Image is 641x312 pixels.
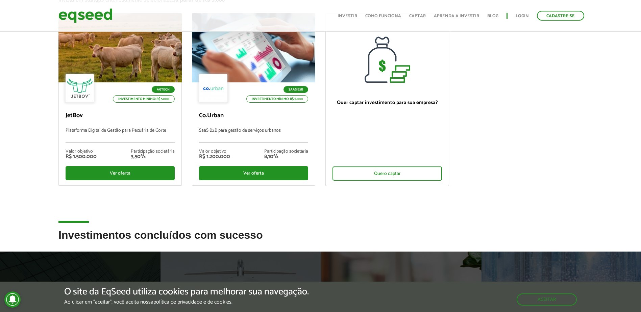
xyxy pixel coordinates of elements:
div: Valor objetivo [66,149,97,154]
div: Ver oferta [66,166,175,180]
p: Co.Urban [199,112,308,120]
div: Ver oferta [199,166,308,180]
img: EqSeed [58,7,113,25]
p: SaaS B2B para gestão de serviços urbanos [199,128,308,142]
button: Aceitar [517,293,577,306]
a: Quer captar investimento para sua empresa? Quero captar [325,13,449,186]
p: JetBov [66,112,175,120]
a: Agtech Investimento mínimo: R$ 5.000 JetBov Plataforma Digital de Gestão para Pecuária de Corte V... [58,13,182,186]
p: Agtech [152,86,175,93]
a: Login [516,14,529,18]
div: R$ 1.200.000 [199,154,230,159]
div: Participação societária [264,149,308,154]
div: 3,50% [131,154,175,159]
div: R$ 1.500.000 [66,154,97,159]
p: Ao clicar em "aceitar", você aceita nossa . [64,299,309,305]
a: Investir [338,14,357,18]
a: Captar [409,14,426,18]
p: SaaS B2B [283,86,308,93]
div: 8,10% [264,154,308,159]
a: Cadastre-se [537,11,584,21]
a: SaaS B2B Investimento mínimo: R$ 5.000 Co.Urban SaaS B2B para gestão de serviços urbanos Valor ob... [192,13,315,186]
a: Aprenda a investir [434,14,479,18]
h2: Investimentos concluídos com sucesso [58,229,583,251]
p: Plataforma Digital de Gestão para Pecuária de Corte [66,128,175,142]
div: Valor objetivo [199,149,230,154]
p: Investimento mínimo: R$ 5.000 [246,95,308,103]
p: Quer captar investimento para sua empresa? [332,100,442,106]
h5: O site da EqSeed utiliza cookies para melhorar sua navegação. [64,287,309,297]
p: Investimento mínimo: R$ 5.000 [113,95,175,103]
a: política de privacidade e de cookies [153,300,231,305]
div: Quero captar [332,166,442,181]
div: Participação societária [131,149,175,154]
a: Como funciona [365,14,401,18]
a: Blog [487,14,498,18]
